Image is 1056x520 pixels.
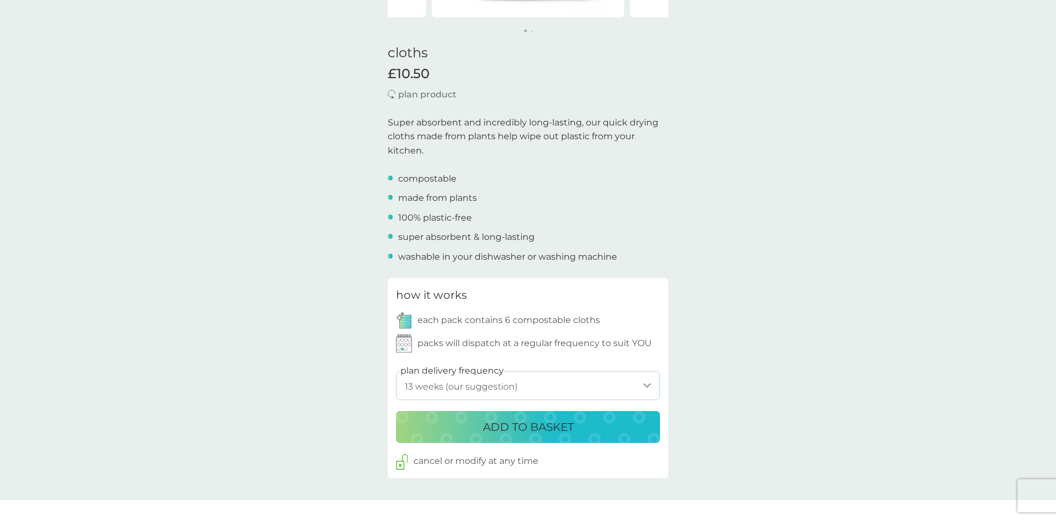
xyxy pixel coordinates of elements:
[400,364,504,378] label: plan delivery frequency
[417,313,600,327] p: each pack contains 6 compostable cloths
[398,250,617,264] p: washable in your dishwasher or washing machine
[388,66,430,82] span: £10.50
[398,87,457,102] p: plan product
[396,286,467,304] h3: how it works
[398,191,477,205] p: made from plants
[483,418,574,436] p: ADD TO BASKET
[398,230,535,244] p: super absorbent & long-lasting
[414,454,538,468] p: cancel or modify at any time
[398,172,457,186] p: compostable
[398,211,472,225] p: 100% plastic-free
[396,411,660,443] button: ADD TO BASKET
[388,116,668,158] p: Super absorbent and incredibly long-lasting, our quick drying cloths made from plants help wipe o...
[417,336,652,351] p: packs will dispatch at a regular frequency to suit YOU
[388,45,668,61] h1: cloths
